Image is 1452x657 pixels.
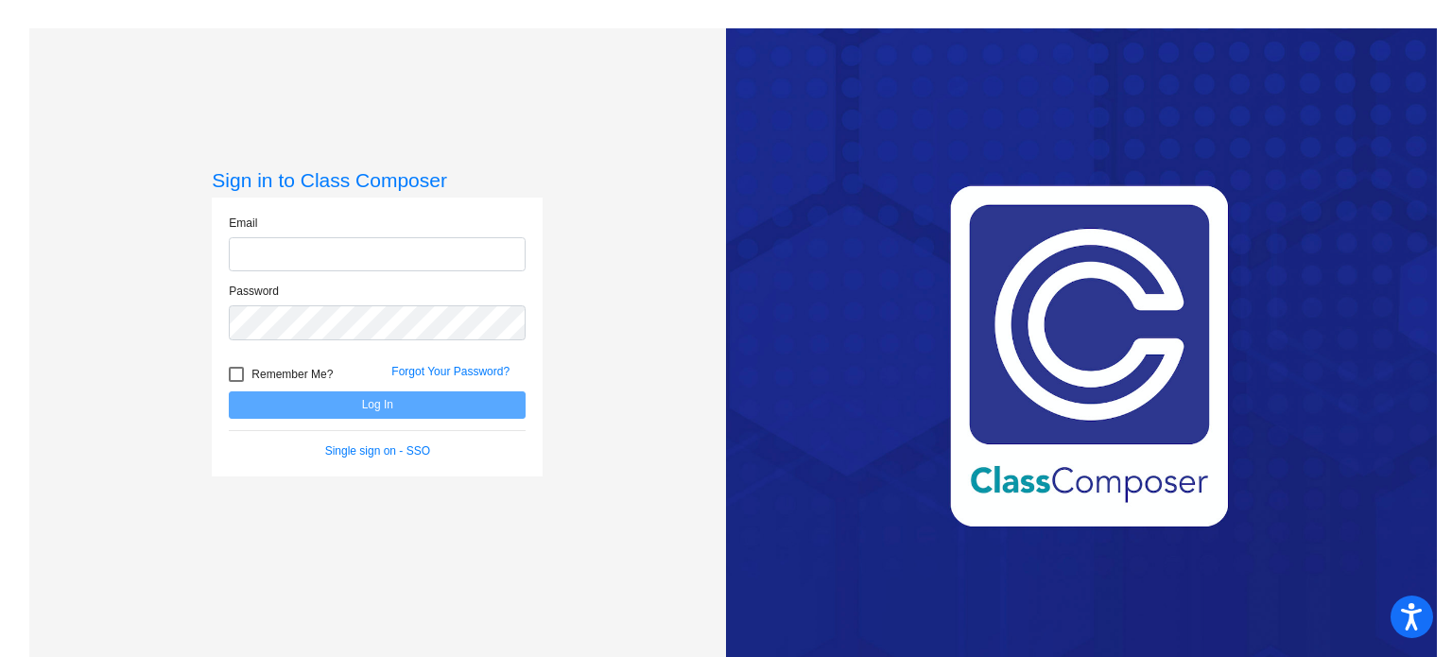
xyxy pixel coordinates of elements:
[251,363,333,386] span: Remember Me?
[229,283,279,300] label: Password
[229,215,257,232] label: Email
[229,391,526,419] button: Log In
[212,168,543,192] h3: Sign in to Class Composer
[391,365,510,378] a: Forgot Your Password?
[325,444,430,458] a: Single sign on - SSO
